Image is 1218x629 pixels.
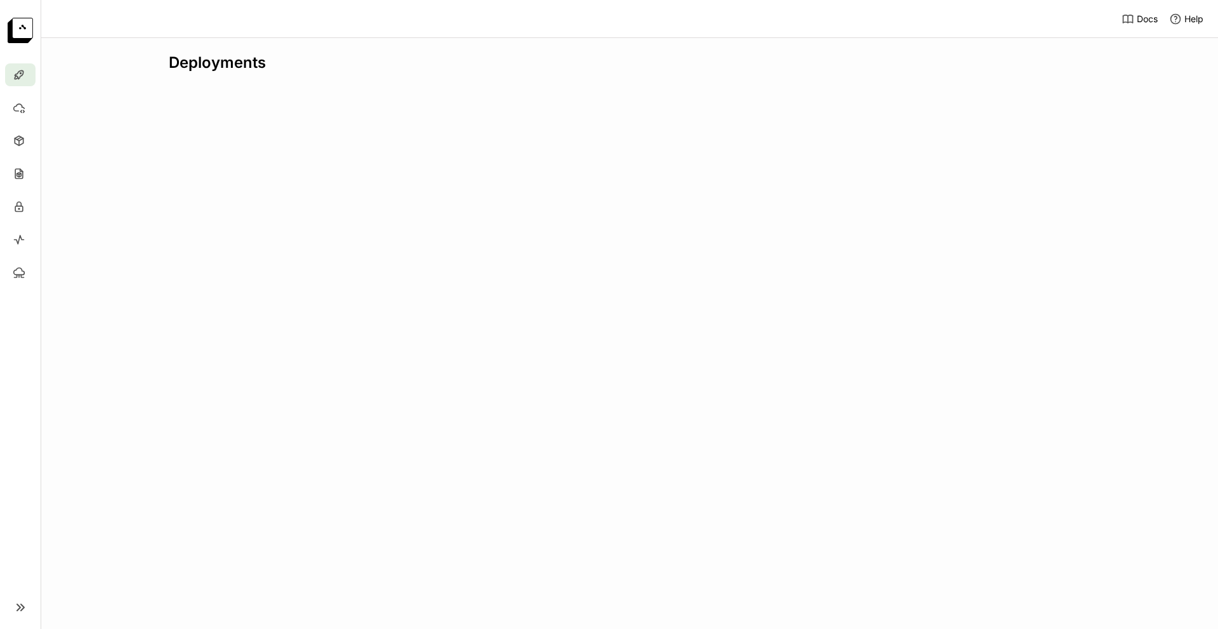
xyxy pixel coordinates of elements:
[169,53,1090,72] div: Deployments
[1122,13,1158,25] a: Docs
[8,18,33,43] img: logo
[1184,13,1203,25] span: Help
[1137,13,1158,25] span: Docs
[1169,13,1203,25] div: Help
